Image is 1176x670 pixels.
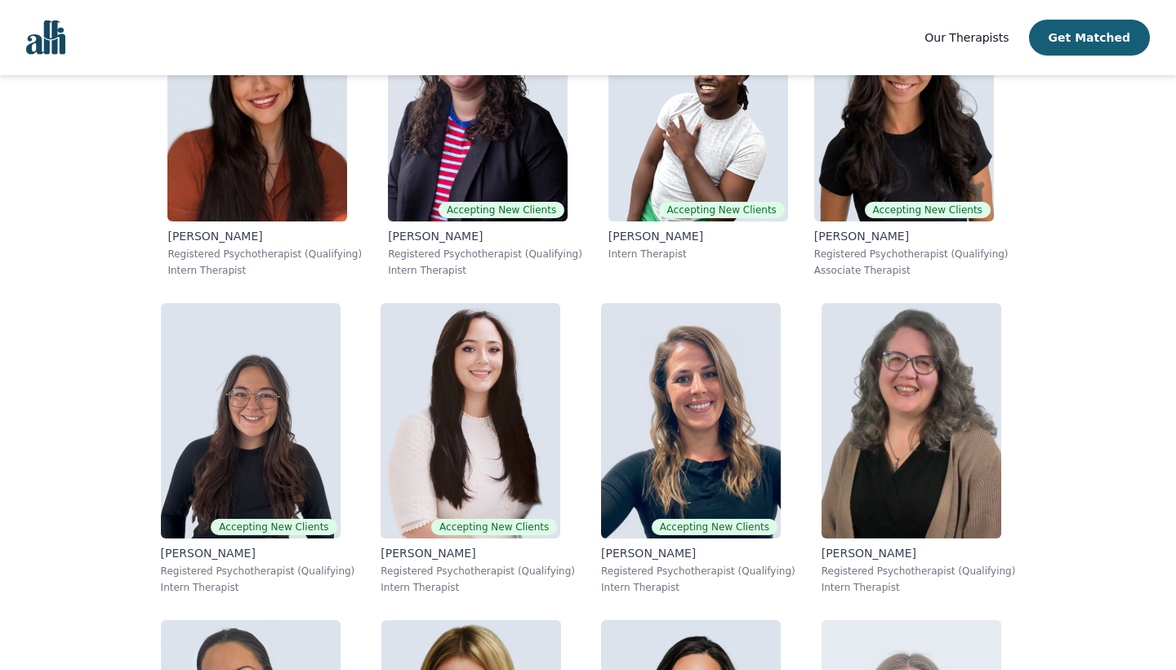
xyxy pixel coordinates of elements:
a: Kathleen_Hastings[PERSON_NAME]Registered Psychotherapist (Qualifying)Intern Therapist [808,290,1029,607]
p: Registered Psychotherapist (Qualifying) [822,565,1016,578]
a: Rachel_BickleyAccepting New Clients[PERSON_NAME]Registered Psychotherapist (Qualifying)Intern The... [588,290,808,607]
p: Intern Therapist [388,264,582,277]
button: Get Matched [1029,20,1150,56]
p: Intern Therapist [822,581,1016,594]
img: alli logo [26,20,65,55]
a: Our Therapists [924,28,1009,47]
p: Intern Therapist [608,248,788,261]
p: Associate Therapist [814,264,1009,277]
p: Intern Therapist [161,581,355,594]
span: Our Therapists [924,31,1009,44]
p: [PERSON_NAME] [388,228,582,244]
p: Registered Psychotherapist (Qualifying) [388,248,582,261]
span: Accepting New Clients [865,202,991,218]
p: Registered Psychotherapist (Qualifying) [381,565,575,578]
a: Haile_McbrideAccepting New Clients[PERSON_NAME]Registered Psychotherapist (Qualifying)Intern Ther... [148,290,368,607]
p: Registered Psychotherapist (Qualifying) [167,248,362,261]
a: Gloria_ZambranoAccepting New Clients[PERSON_NAME]Registered Psychotherapist (Qualifying)Intern Th... [367,290,588,607]
p: [PERSON_NAME] [822,545,1016,561]
span: Accepting New Clients [211,519,336,535]
img: Kathleen_Hastings [822,303,1001,538]
p: [PERSON_NAME] [814,228,1009,244]
p: Intern Therapist [601,581,795,594]
span: Accepting New Clients [659,202,785,218]
span: Accepting New Clients [652,519,777,535]
p: [PERSON_NAME] [601,545,795,561]
span: Accepting New Clients [431,519,557,535]
p: [PERSON_NAME] [608,228,788,244]
p: Registered Psychotherapist (Qualifying) [601,565,795,578]
p: Intern Therapist [381,581,575,594]
p: Registered Psychotherapist (Qualifying) [814,248,1009,261]
p: [PERSON_NAME] [381,545,575,561]
span: Accepting New Clients [439,202,564,218]
img: Rachel_Bickley [601,303,781,538]
p: [PERSON_NAME] [161,545,355,561]
p: Registered Psychotherapist (Qualifying) [161,565,355,578]
p: [PERSON_NAME] [167,228,362,244]
img: Haile_Mcbride [161,303,341,538]
img: Gloria_Zambrano [381,303,560,538]
p: Intern Therapist [167,264,362,277]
